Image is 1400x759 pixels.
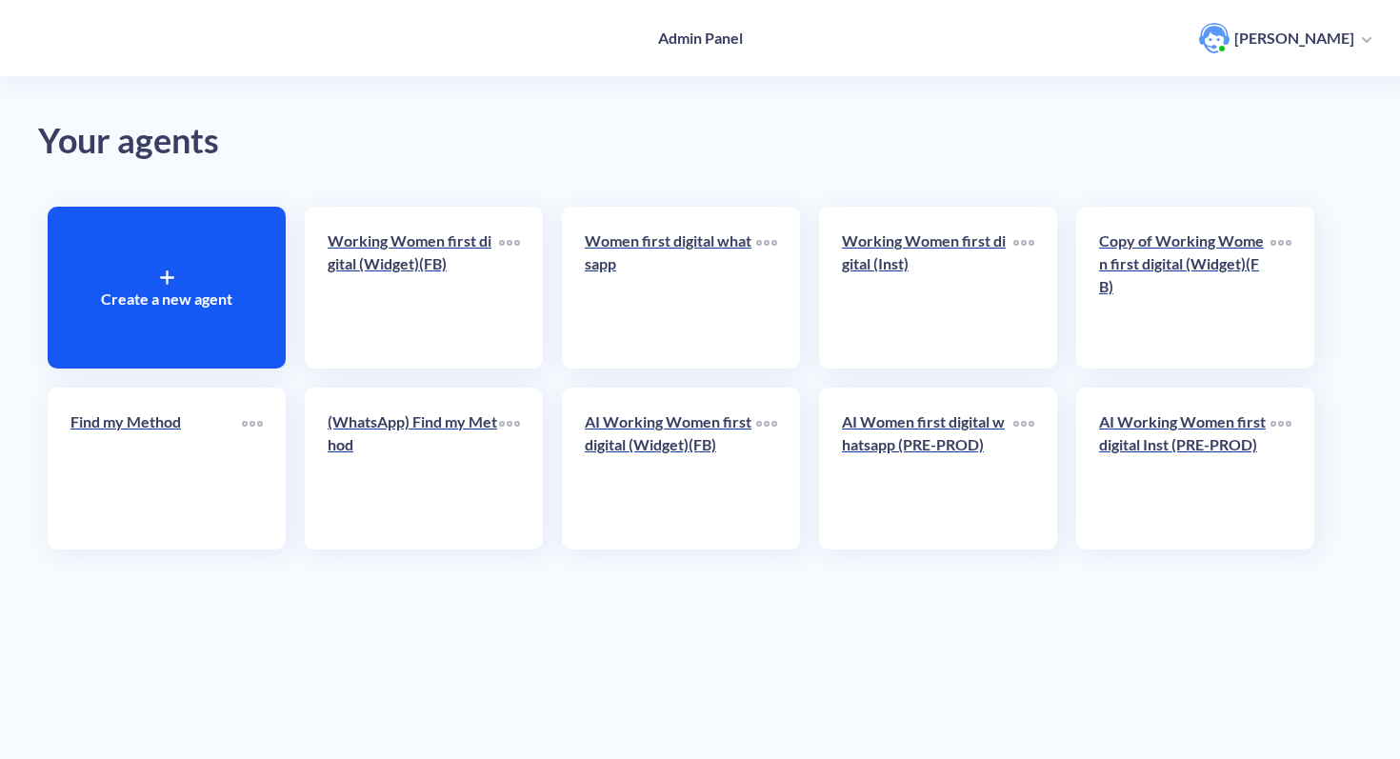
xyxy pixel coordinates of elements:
a: Find my Method [70,410,242,527]
p: Find my Method [70,410,242,433]
p: Women first digital whatsapp [585,230,756,275]
p: Create a new agent [101,288,232,310]
p: [PERSON_NAME] [1234,28,1354,49]
p: Working Women first digital (Inst) [842,230,1013,275]
a: Copy of Working Women first digital (Widget)(FB) [1099,230,1270,346]
a: Working Women first digital (Widget)(FB) [328,230,499,346]
a: Women first digital whatsapp [585,230,756,346]
div: Your agents [38,114,1362,169]
a: (WhatsApp) Find my Method [328,410,499,527]
p: Copy of Working Women first digital (Widget)(FB) [1099,230,1270,298]
a: AI Working Women first digital (Widget)(FB) [585,410,756,527]
h4: Admin Panel [658,29,743,47]
button: user photo[PERSON_NAME] [1190,21,1381,55]
a: AI Women first digital whatsapp (PRE-PROD) [842,410,1013,527]
p: AI Working Women first digital (Widget)(FB) [585,410,756,456]
p: AI Women first digital whatsapp (PRE-PROD) [842,410,1013,456]
img: user photo [1199,23,1230,53]
p: Working Women first digital (Widget)(FB) [328,230,499,275]
a: Working Women first digital (Inst) [842,230,1013,346]
p: AI Working Women first digital Inst (PRE-PROD) [1099,410,1270,456]
a: AI Working Women first digital Inst (PRE-PROD) [1099,410,1270,527]
p: (WhatsApp) Find my Method [328,410,499,456]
